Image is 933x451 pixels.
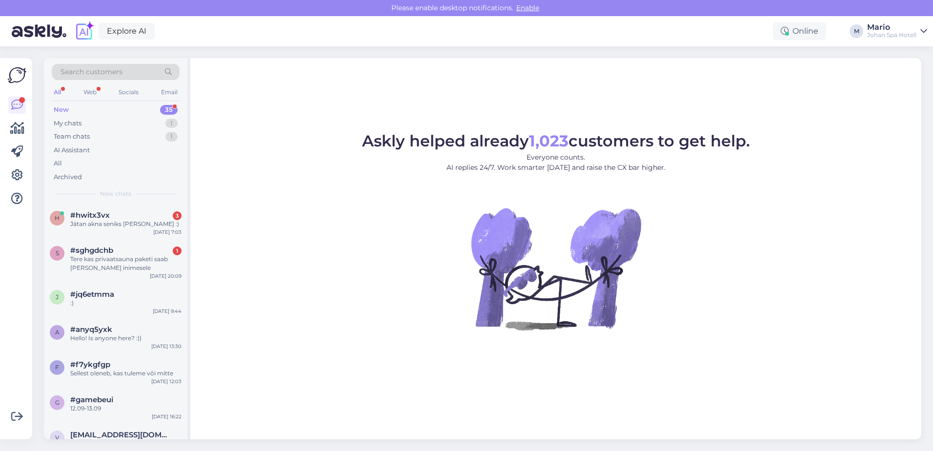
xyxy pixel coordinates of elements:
[70,360,110,369] span: #f7ykgfgp
[153,228,182,236] div: [DATE] 7:03
[100,189,131,198] span: New chats
[867,23,927,39] a: MarioJohan Spa Hotell
[117,86,141,99] div: Socials
[151,343,182,350] div: [DATE] 13:30
[867,23,916,31] div: Mario
[54,145,90,155] div: AI Assistant
[529,131,568,150] b: 1,023
[159,86,180,99] div: Email
[867,31,916,39] div: Johan Spa Hotell
[70,299,182,307] div: :)
[173,246,182,255] div: 1
[55,328,60,336] span: a
[54,172,82,182] div: Archived
[70,334,182,343] div: Hello! Is anyone here? :))
[55,434,59,441] span: v
[160,105,178,115] div: 35
[70,404,182,413] div: 12.09-13.09
[70,430,172,439] span: vladocek@inbox.lv
[81,86,99,99] div: Web
[55,364,59,371] span: f
[56,249,59,257] span: s
[150,272,182,280] div: [DATE] 20:09
[70,211,110,220] span: #hwitx3vx
[52,86,63,99] div: All
[70,290,114,299] span: #jq6etmma
[61,67,122,77] span: Search customers
[70,246,113,255] span: #sghgdchb
[165,132,178,142] div: 1
[70,369,182,378] div: Sellest oleneb, kas tuleme või mitte
[70,325,112,334] span: #anyq5yxk
[74,21,95,41] img: explore-ai
[513,3,542,12] span: Enable
[54,132,90,142] div: Team chats
[468,181,644,356] img: No Chat active
[850,24,863,38] div: M
[362,131,750,150] span: Askly helped already customers to get help.
[70,395,113,404] span: #gamebeui
[55,399,60,406] span: g
[54,159,62,168] div: All
[70,255,182,272] div: Tere kas privaatsauna paketi saab [PERSON_NAME] inimesele
[70,220,182,228] div: Jätan akna seniks [PERSON_NAME] :)
[8,66,26,84] img: Askly Logo
[173,211,182,220] div: 3
[55,214,60,222] span: h
[152,413,182,420] div: [DATE] 16:22
[153,307,182,315] div: [DATE] 9:44
[54,105,69,115] div: New
[165,119,178,128] div: 1
[99,23,155,40] a: Explore AI
[151,378,182,385] div: [DATE] 12:03
[362,152,750,173] p: Everyone counts. AI replies 24/7. Work smarter [DATE] and raise the CX bar higher.
[54,119,81,128] div: My chats
[56,293,59,301] span: j
[773,22,826,40] div: Online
